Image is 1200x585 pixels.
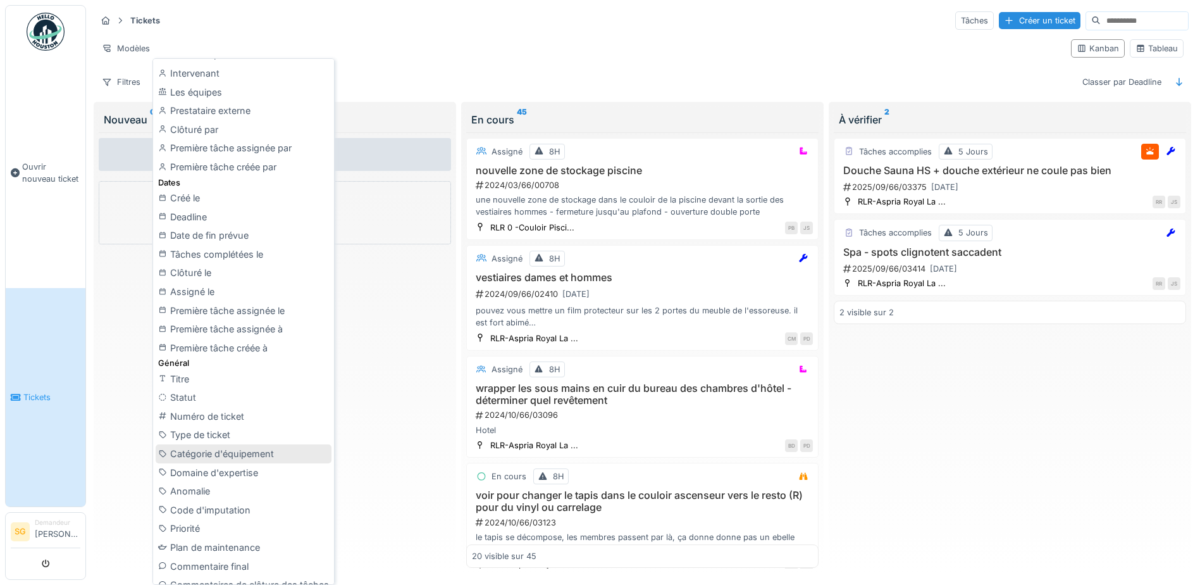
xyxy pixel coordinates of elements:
div: Nouveau [104,112,446,127]
div: 5 Jours [958,146,988,158]
div: Clôturé le [156,263,331,282]
div: 2024/10/66/03096 [474,409,813,421]
div: Première tâche assignée le [156,301,331,320]
div: [DATE] [562,288,590,300]
div: BD [785,439,798,452]
div: PD [800,439,813,452]
div: CM [785,332,798,345]
div: 2024/03/66/00708 [474,179,813,191]
div: Tâches accomplies [859,146,932,158]
h3: nouvelle zone de stockage piscine [472,165,813,177]
div: Statut [156,388,331,407]
div: 2024/09/66/02410 [474,286,813,302]
div: Général [156,357,331,369]
div: En cours [471,112,813,127]
div: 2025/09/66/03414 [842,261,1180,277]
sup: 2 [884,112,889,127]
div: En cours [492,470,526,482]
div: Première tâche créée par [156,158,331,177]
div: JS [800,222,813,234]
div: Assigné [492,253,523,265]
div: Priorité [156,519,331,538]
div: Hotel [472,424,813,436]
div: Tâches complétées le [156,245,331,264]
div: Catégorie d'équipement [156,444,331,463]
div: RLR-Aspria Royal La ... [858,196,946,208]
div: [DATE] [930,263,957,275]
div: Première tâche assignée à [156,320,331,339]
h3: Spa - spots clignotent saccadent [839,246,1180,258]
div: Type de ticket [156,425,331,444]
div: À vérifier [839,112,1181,127]
div: RLR-Aspria Royal La ... [490,332,578,344]
div: RLR-Aspria Royal La ... [490,439,578,451]
div: Code d'imputation [156,501,331,520]
div: Créer un ticket [999,12,1080,29]
div: PD [800,332,813,345]
div: Domaine d'expertise [156,463,331,482]
sup: 45 [517,112,527,127]
div: Assigné le [156,282,331,301]
div: Kanban [1077,42,1119,54]
div: 8H [549,363,560,375]
div: Clôturé par [156,120,331,139]
div: Plan de maintenance [156,538,331,557]
div: 8H [549,253,560,265]
div: RLR 0 -Couloir Pisci... [490,222,574,234]
div: Créé le [156,189,331,208]
div: Prestataire externe [156,101,331,120]
div: RR [1153,277,1165,290]
div: Modèles [96,39,156,58]
div: Titre [156,370,331,389]
h3: Douche Sauna HS + douche extérieur ne coule pas bien [839,165,1180,177]
div: PB [785,222,798,234]
div: JS [1168,196,1180,208]
div: Deadline [156,208,331,227]
div: Classer par Deadline [1077,73,1167,91]
div: JS [1168,277,1180,290]
div: 8H [553,470,564,482]
div: Date de fin prévue [156,226,331,245]
h3: vestiaires dames et hommes [472,272,813,284]
div: 2 visible sur 2 [839,306,894,318]
div: Anomalie [156,482,331,501]
div: Demandeur [35,518,80,527]
div: Les équipes [156,83,331,102]
div: Tâches [955,11,994,30]
span: Tickets [23,391,80,403]
h3: wrapper les sous mains en cuir du bureau des chambres d'hôtel - déterminer quel revêtement [472,382,813,406]
div: Première tâche créée à [156,339,331,358]
div: Aucun ticket [99,138,451,171]
div: [DATE] [931,181,958,193]
div: Intervenant [156,64,331,83]
div: une nouvelle zone de stockage dans le couloir de la piscine devant la sortie des vestiaires homme... [472,194,813,218]
div: Dates [156,177,331,189]
div: 2024/10/66/03123 [474,517,813,529]
div: Assigné [492,146,523,158]
strong: Tickets [125,15,165,27]
div: Tableau [1135,42,1178,54]
div: pouvez vous mettre un film protecteur sur les 2 portes du meuble de l'essoreuse. il est fort abim... [472,305,813,329]
div: Commentaire final [156,557,331,576]
div: 20 visible sur 45 [472,550,536,562]
div: 8H [549,146,560,158]
div: RR [1153,196,1165,208]
span: Ouvrir nouveau ticket [22,161,80,185]
li: SG [11,522,30,541]
div: Numéro de ticket [156,407,331,426]
div: Première tâche assignée par [156,139,331,158]
div: RLR-Aspria Royal La ... [858,277,946,289]
h3: voir pour changer le tapis dans le couloir ascenseur vers le resto (R) pour du vinyl ou carrelage [472,489,813,513]
li: [PERSON_NAME] [35,518,80,545]
img: Badge_color-CXgf-gQk.svg [27,13,65,51]
div: le tapis se décompose, les membres passent par là, ça donne donne pas un ebelle image du club (et... [472,531,813,555]
div: 5 Jours [958,227,988,239]
div: 2025/09/66/03375 [842,179,1180,195]
sup: 0 [150,112,156,127]
div: Tâches accomplies [859,227,932,239]
div: Assigné [492,363,523,375]
div: Filtres [96,73,146,91]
